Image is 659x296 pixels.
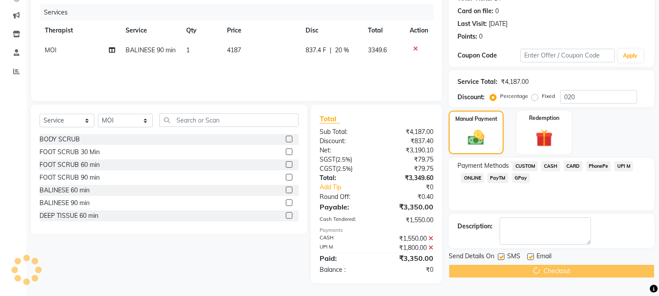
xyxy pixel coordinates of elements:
[377,137,440,146] div: ₹837.40
[363,21,404,40] th: Total
[40,160,100,170] div: FOOT SCRUB 60 min
[222,21,300,40] th: Price
[461,173,484,183] span: ONLINE
[377,234,440,243] div: ₹1,550.00
[313,202,377,212] div: Payable:
[320,114,340,123] span: Total
[479,32,483,41] div: 0
[377,265,440,274] div: ₹0
[487,173,508,183] span: PayTM
[457,77,497,87] div: Service Total:
[377,155,440,164] div: ₹79.75
[500,92,528,100] label: Percentage
[457,7,493,16] div: Card on file:
[313,265,377,274] div: Balance :
[586,161,611,171] span: PhonePe
[377,216,440,225] div: ₹1,550.00
[449,252,494,263] span: Send Details On
[313,137,377,146] div: Discount:
[313,183,387,192] a: Add Tip
[320,155,335,163] span: SGST
[313,243,377,253] div: UPI M
[300,21,363,40] th: Disc
[618,49,643,62] button: Apply
[320,165,336,173] span: CGST
[40,4,440,21] div: Services
[377,173,440,183] div: ₹3,349.60
[520,49,614,62] input: Enter Offer / Coupon Code
[45,46,57,54] span: MOI
[313,146,377,155] div: Net:
[541,161,560,171] span: CASH
[313,234,377,243] div: CASH
[377,253,440,264] div: ₹3,350.00
[306,46,326,55] span: 837.4 F
[377,127,440,137] div: ₹4,187.00
[404,21,433,40] th: Action
[313,173,377,183] div: Total:
[126,46,176,54] span: BALINESE 90 min
[489,19,508,29] div: [DATE]
[368,46,387,54] span: 3349.6
[377,164,440,173] div: ₹79.75
[40,135,80,144] div: BODY SCRUB
[313,164,377,173] div: ( )
[377,202,440,212] div: ₹3,350.00
[40,173,100,182] div: FOOT SCRUB 90 min
[501,77,529,87] div: ₹4,187.00
[337,156,350,163] span: 2.5%
[457,51,520,60] div: Coupon Code
[457,222,493,231] div: Description:
[512,173,530,183] span: GPay
[313,216,377,225] div: Cash Tendered:
[313,253,377,264] div: Paid:
[320,227,433,234] div: Payments
[529,114,559,122] label: Redemption
[181,21,222,40] th: Qty
[40,186,90,195] div: BALINESE 60 min
[227,46,241,54] span: 4187
[330,46,331,55] span: |
[463,128,489,147] img: _cash.svg
[457,32,477,41] div: Points:
[457,161,509,170] span: Payment Methods
[313,155,377,164] div: ( )
[40,211,98,220] div: DEEP TISSUE 60 min
[40,21,120,40] th: Therapist
[338,165,351,172] span: 2.5%
[377,146,440,155] div: ₹3,190.10
[313,127,377,137] div: Sub Total:
[512,161,538,171] span: CUSTOM
[387,183,440,192] div: ₹0
[40,148,100,157] div: FOOT SCRUB 30 Min
[537,252,551,263] span: Email
[313,192,377,202] div: Round Off:
[507,252,520,263] span: SMS
[455,115,497,123] label: Manual Payment
[120,21,181,40] th: Service
[335,46,349,55] span: 20 %
[457,19,487,29] div: Last Visit:
[564,161,583,171] span: CARD
[187,46,190,54] span: 1
[495,7,499,16] div: 0
[377,243,440,253] div: ₹1,800.00
[614,161,633,171] span: UPI M
[40,199,90,208] div: BALINESE 90 min
[542,92,555,100] label: Fixed
[159,113,299,127] input: Search or Scan
[377,192,440,202] div: ₹0.40
[457,93,485,102] div: Discount:
[530,127,558,149] img: _gift.svg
